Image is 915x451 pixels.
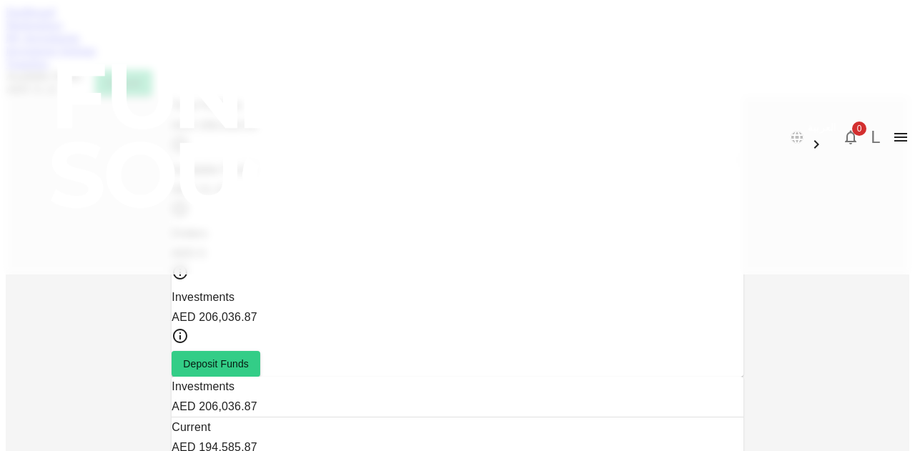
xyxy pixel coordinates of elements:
div: AED 206,036.87 [172,307,743,327]
span: Current [172,421,210,433]
span: العربية [808,122,836,133]
span: 0 [852,122,866,136]
button: Deposit Funds [172,351,260,377]
button: L [865,127,886,148]
div: AED 206,036.87 [172,397,743,417]
span: Investments [172,380,234,392]
span: Investments [172,291,234,303]
button: 0 [836,123,865,152]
